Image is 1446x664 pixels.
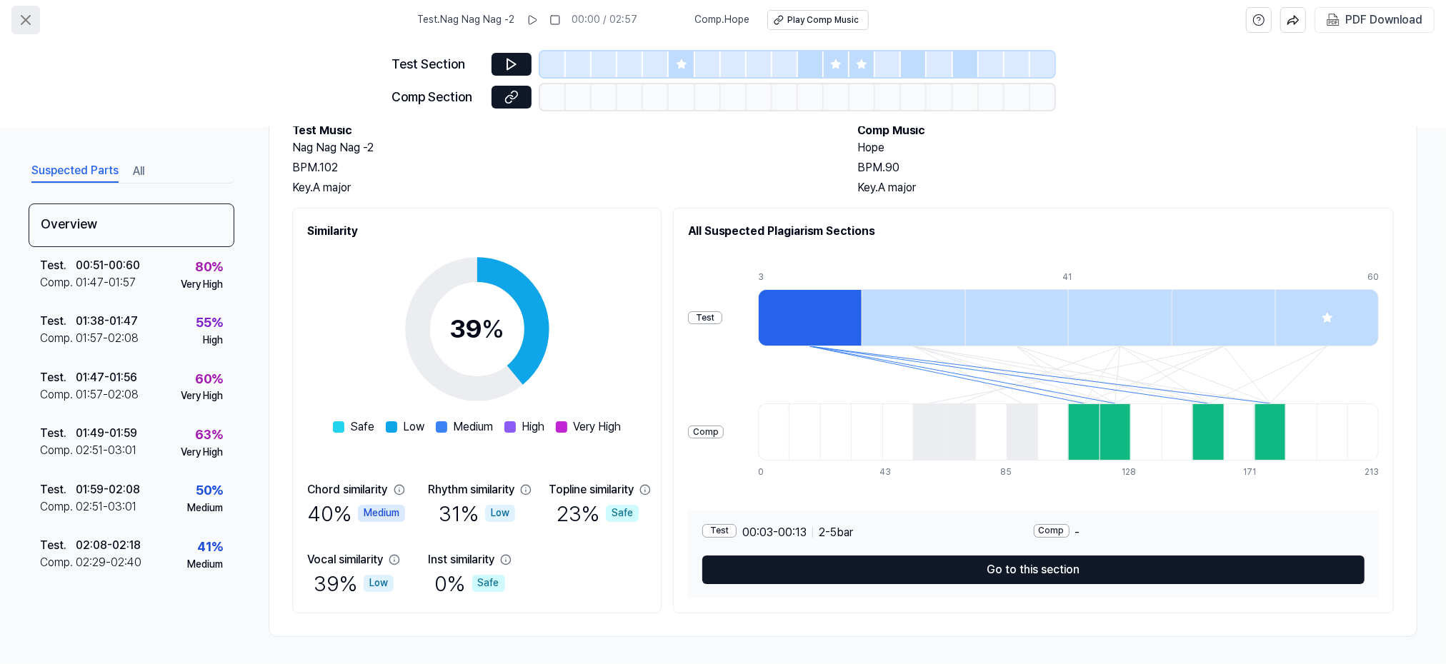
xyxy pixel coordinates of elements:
[40,330,76,347] div: Comp .
[702,524,737,538] div: Test
[181,446,223,460] div: Very High
[522,418,544,436] span: High
[76,386,139,403] div: 01:57 - 02:08
[181,389,223,403] div: Very High
[40,425,76,442] div: Test .
[358,505,405,522] div: Medium
[195,257,223,278] div: 80 %
[187,558,223,572] div: Medium
[1001,466,1032,478] div: 85
[187,501,223,515] div: Medium
[307,498,405,528] div: 40 %
[549,481,634,498] div: Topline similarity
[482,313,504,344] span: %
[40,257,76,274] div: Test .
[40,313,76,330] div: Test .
[40,442,76,459] div: Comp .
[350,418,374,436] span: Safe
[196,313,223,333] div: 55 %
[819,524,853,541] span: 2 - 5 bar
[133,160,144,183] button: All
[76,481,140,498] div: 01:59 - 02:08
[688,311,722,325] div: Test
[76,369,137,386] div: 01:47 - 01:56
[742,524,807,541] span: 00:03 - 00:13
[292,122,829,139] h2: Test Music
[76,537,141,554] div: 02:08 - 02:18
[76,442,136,459] div: 02:51 - 03:01
[392,54,483,75] div: Test Section
[857,159,1394,176] div: BPM. 90
[418,13,515,27] span: Test . Nag Nag Nag -2
[857,122,1394,139] h2: Comp Music
[40,498,76,515] div: Comp .
[392,87,483,108] div: Comp Section
[307,551,383,568] div: Vocal similarity
[857,139,1394,156] h2: Hope
[485,505,515,522] div: Low
[1122,466,1152,478] div: 128
[292,179,829,196] div: Key. A major
[1365,466,1379,478] div: 213
[428,551,494,568] div: Inst similarity
[435,568,505,598] div: 0 %
[758,466,789,478] div: 0
[1367,271,1379,283] div: 60
[40,369,76,386] div: Test .
[1345,11,1422,29] div: PDF Download
[76,274,136,291] div: 01:47 - 01:57
[203,333,223,348] div: High
[453,418,493,436] span: Medium
[688,426,724,439] div: Comp
[1246,7,1272,33] button: help
[702,555,1365,584] button: Go to this section
[857,179,1394,196] div: Key. A major
[403,418,424,436] span: Low
[76,330,139,347] div: 01:57 - 02:08
[195,425,223,446] div: 63 %
[572,13,638,27] div: 00:00 / 02:57
[439,498,515,528] div: 31 %
[292,159,829,176] div: BPM. 102
[788,14,859,26] div: Play Comp Music
[1034,524,1069,538] div: Comp
[196,481,223,501] div: 50 %
[40,386,76,403] div: Comp .
[364,575,394,592] div: Low
[76,425,137,442] div: 01:49 - 01:59
[557,498,639,528] div: 23 %
[40,554,76,571] div: Comp .
[314,568,394,598] div: 39 %
[308,481,388,498] div: Chord similarity
[76,554,141,571] div: 02:29 - 02:40
[40,274,76,291] div: Comp .
[428,481,514,498] div: Rhythm similarity
[76,257,140,274] div: 00:51 - 00:60
[40,537,76,554] div: Test .
[472,575,505,592] div: Safe
[195,369,223,390] div: 60 %
[1243,466,1274,478] div: 171
[1063,271,1167,283] div: 41
[29,203,234,247] div: Overview
[307,223,647,240] h2: Similarity
[40,481,76,498] div: Test .
[197,537,223,558] div: 41 %
[76,498,136,515] div: 02:51 - 03:01
[758,271,862,283] div: 3
[76,313,138,330] div: 01:38 - 01:47
[767,10,869,30] button: Play Comp Music
[1252,13,1265,27] svg: help
[1327,14,1340,26] img: PDF Download
[292,139,829,156] h2: Nag Nag Nag -2
[181,278,223,292] div: Very High
[1034,524,1365,541] div: -
[1287,14,1300,26] img: share
[606,505,639,522] div: Safe
[31,160,119,183] button: Suspected Parts
[879,466,910,478] div: 43
[449,310,504,348] div: 39
[573,418,621,436] span: Very High
[695,13,750,27] span: Comp . Hope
